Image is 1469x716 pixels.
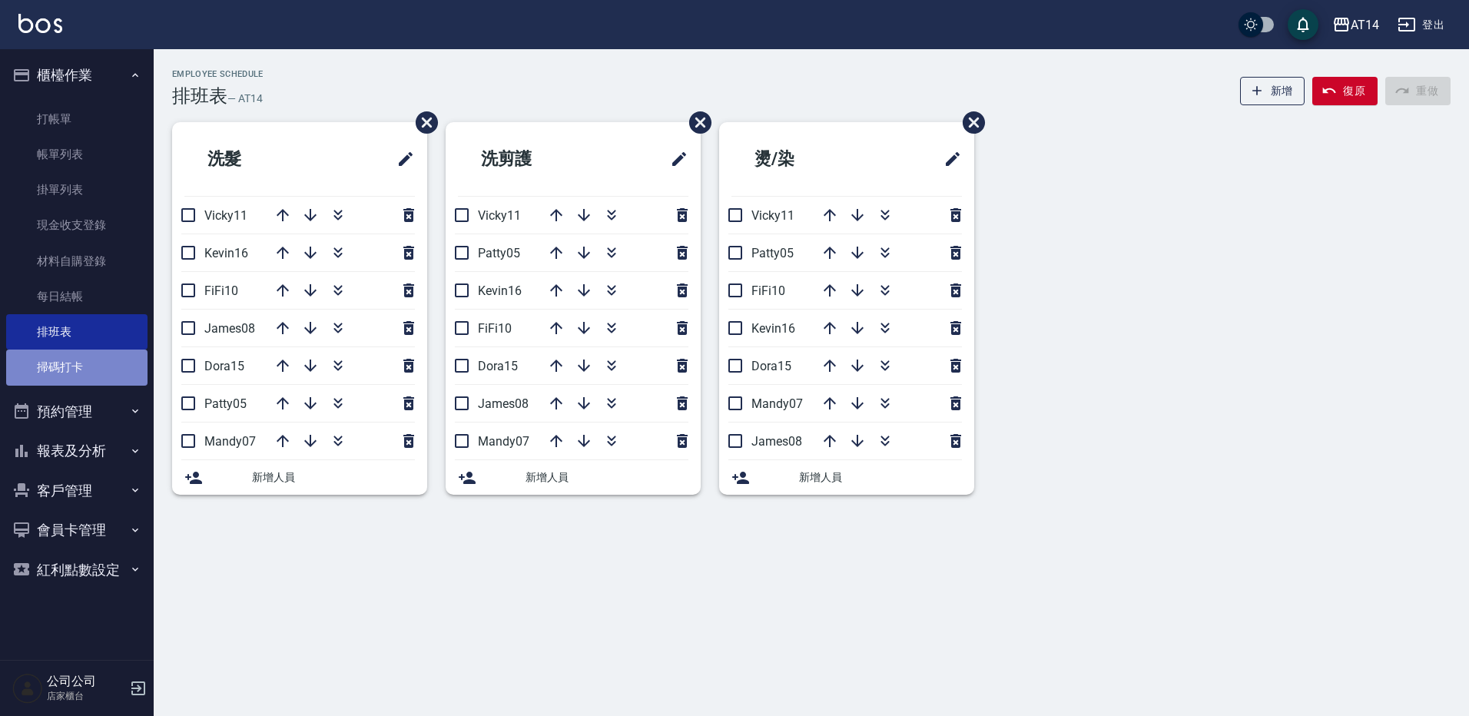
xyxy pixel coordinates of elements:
[6,101,148,137] a: 打帳單
[661,141,688,177] span: 修改班表的標題
[6,314,148,350] a: 排班表
[227,91,263,107] h6: — AT14
[951,100,987,145] span: 刪除班表
[751,208,794,223] span: Vicky11
[478,359,518,373] span: Dora15
[799,469,962,486] span: 新增人員
[458,131,608,187] h2: 洗剪護
[6,550,148,590] button: 紅利點數設定
[6,244,148,279] a: 材料自購登錄
[751,246,794,260] span: Patty05
[204,283,238,298] span: FiFi10
[47,674,125,689] h5: 公司公司
[478,283,522,298] span: Kevin16
[478,396,529,411] span: James08
[12,673,43,704] img: Person
[172,460,427,495] div: 新增人員
[6,431,148,471] button: 報表及分析
[1288,9,1318,40] button: save
[731,131,876,187] h2: 燙/染
[478,208,521,223] span: Vicky11
[6,137,148,172] a: 帳單列表
[6,55,148,95] button: 櫃檯作業
[751,321,795,336] span: Kevin16
[751,283,785,298] span: FiFi10
[172,85,227,107] h3: 排班表
[751,396,803,411] span: Mandy07
[204,396,247,411] span: Patty05
[6,392,148,432] button: 預約管理
[204,246,248,260] span: Kevin16
[252,469,415,486] span: 新增人員
[172,69,264,79] h2: Employee Schedule
[184,131,326,187] h2: 洗髮
[6,471,148,511] button: 客戶管理
[6,279,148,314] a: 每日結帳
[204,321,255,336] span: James08
[6,172,148,207] a: 掛單列表
[934,141,962,177] span: 修改班表的標題
[526,469,688,486] span: 新增人員
[1312,77,1378,105] button: 復原
[6,207,148,243] a: 現金收支登錄
[387,141,415,177] span: 修改班表的標題
[678,100,714,145] span: 刪除班表
[47,689,125,703] p: 店家櫃台
[478,434,529,449] span: Mandy07
[6,350,148,385] a: 掃碼打卡
[478,321,512,336] span: FiFi10
[1326,9,1385,41] button: AT14
[204,359,244,373] span: Dora15
[751,434,802,449] span: James08
[404,100,440,145] span: 刪除班表
[204,434,256,449] span: Mandy07
[1351,15,1379,35] div: AT14
[446,460,701,495] div: 新增人員
[1240,77,1305,105] button: 新增
[204,208,247,223] span: Vicky11
[478,246,520,260] span: Patty05
[1391,11,1451,39] button: 登出
[18,14,62,33] img: Logo
[6,510,148,550] button: 會員卡管理
[751,359,791,373] span: Dora15
[719,460,974,495] div: 新增人員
